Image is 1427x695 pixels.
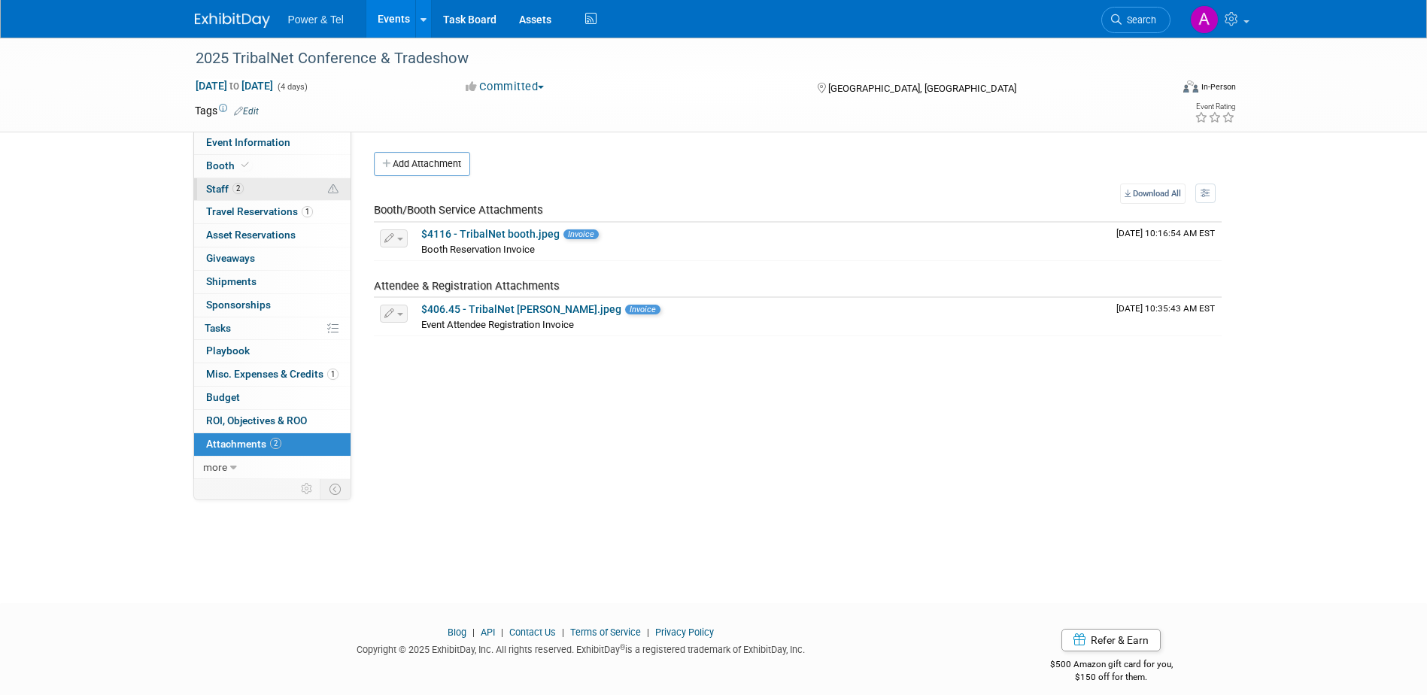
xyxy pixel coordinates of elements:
[205,322,231,334] span: Tasks
[1082,78,1237,101] div: Event Format
[328,183,339,196] span: Potential Scheduling Conflict -- at least one attendee is tagged in another overlapping event.
[194,294,351,317] a: Sponsorships
[206,299,271,311] span: Sponsorships
[460,79,550,95] button: Committed
[195,13,270,28] img: ExhibitDay
[1116,303,1215,314] span: Upload Timestamp
[990,648,1233,683] div: $500 Amazon gift card for you,
[448,627,466,638] a: Blog
[232,183,244,194] span: 2
[990,671,1233,684] div: $150 off for them.
[1195,103,1235,111] div: Event Rating
[570,627,641,638] a: Terms of Service
[421,303,621,315] a: $406.45 - TribalNet [PERSON_NAME].jpeg
[206,136,290,148] span: Event Information
[497,627,507,638] span: |
[421,228,560,240] a: $4116 - TribalNet booth.jpeg
[206,183,244,195] span: Staff
[276,82,308,92] span: (4 days)
[1183,80,1198,93] img: Format-Inperson.png
[320,479,351,499] td: Toggle Event Tabs
[206,391,240,403] span: Budget
[421,244,535,255] span: Booth Reservation Invoice
[227,80,241,92] span: to
[421,319,574,330] span: Event Attendee Registration Invoice
[194,271,351,293] a: Shipments
[374,203,543,217] span: Booth/Booth Service Attachments
[194,387,351,409] a: Budget
[1122,14,1156,26] span: Search
[655,627,714,638] a: Privacy Policy
[620,643,625,651] sup: ®
[828,83,1016,94] span: [GEOGRAPHIC_DATA], [GEOGRAPHIC_DATA]
[1110,298,1222,335] td: Upload Timestamp
[509,627,556,638] a: Contact Us
[190,45,1148,72] div: 2025 TribalNet Conference & Tradeshow
[643,627,653,638] span: |
[1101,7,1170,33] a: Search
[194,363,351,386] a: Misc. Expenses & Credits1
[625,305,660,314] span: Invoice
[234,106,259,117] a: Edit
[195,79,274,93] span: [DATE] [DATE]
[194,433,351,456] a: Attachments2
[206,344,250,357] span: Playbook
[374,279,560,293] span: Attendee & Registration Attachments
[206,414,307,426] span: ROI, Objectives & ROO
[374,152,470,176] button: Add Attachment
[1201,81,1236,93] div: In-Person
[206,438,281,450] span: Attachments
[270,438,281,449] span: 2
[206,159,252,171] span: Booth
[194,410,351,432] a: ROI, Objectives & ROO
[1110,223,1222,260] td: Upload Timestamp
[558,627,568,638] span: |
[194,178,351,201] a: Staff2
[206,252,255,264] span: Giveaways
[206,368,339,380] span: Misc. Expenses & Credits
[194,155,351,178] a: Booth
[327,369,339,380] span: 1
[195,639,968,657] div: Copyright © 2025 ExhibitDay, Inc. All rights reserved. ExhibitDay is a registered trademark of Ex...
[194,132,351,154] a: Event Information
[194,457,351,479] a: more
[1190,5,1219,34] img: Alina Dorion
[1061,629,1161,651] a: Refer & Earn
[563,229,599,239] span: Invoice
[206,205,313,217] span: Travel Reservations
[1120,184,1186,204] a: Download All
[194,224,351,247] a: Asset Reservations
[194,340,351,363] a: Playbook
[194,201,351,223] a: Travel Reservations1
[206,275,257,287] span: Shipments
[294,479,320,499] td: Personalize Event Tab Strip
[195,103,259,118] td: Tags
[1116,228,1215,238] span: Upload Timestamp
[302,206,313,217] span: 1
[194,247,351,270] a: Giveaways
[481,627,495,638] a: API
[241,161,249,169] i: Booth reservation complete
[469,627,478,638] span: |
[203,461,227,473] span: more
[206,229,296,241] span: Asset Reservations
[288,14,344,26] span: Power & Tel
[194,317,351,340] a: Tasks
